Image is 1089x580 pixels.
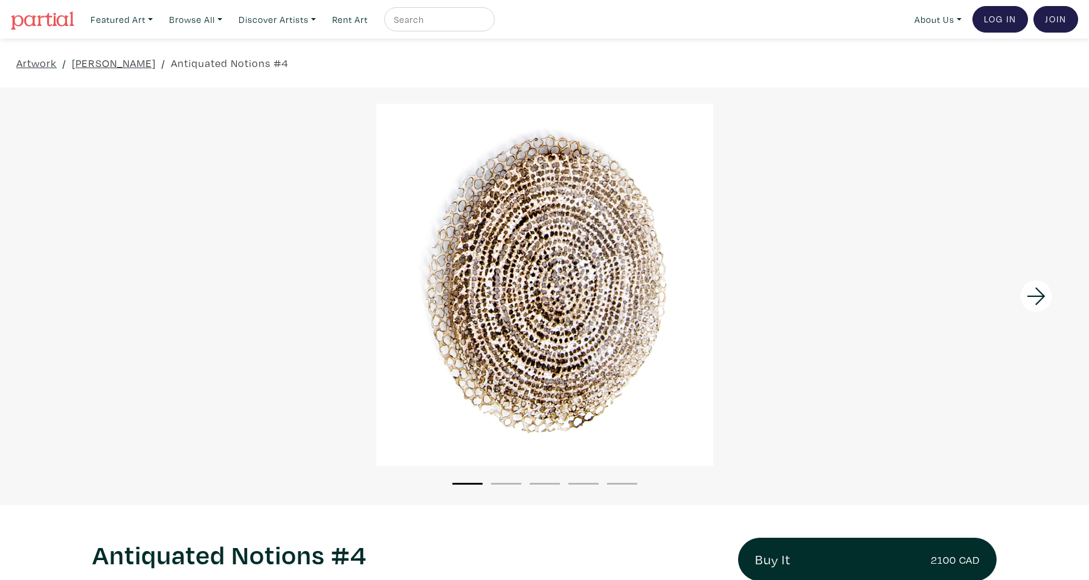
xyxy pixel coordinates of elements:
input: Search [393,12,483,27]
a: Artwork [16,55,57,71]
h1: Antiquated Notions #4 [92,538,720,570]
button: 2 of 5 [491,483,521,485]
button: 5 of 5 [607,483,637,485]
a: Antiquated Notions #4 [171,55,288,71]
a: Browse All [164,7,228,32]
span: / [161,55,165,71]
button: 4 of 5 [568,483,599,485]
a: [PERSON_NAME] [72,55,156,71]
a: About Us [909,7,967,32]
a: Featured Art [85,7,158,32]
button: 3 of 5 [530,483,560,485]
a: Log In [972,6,1028,33]
button: 1 of 5 [452,483,483,485]
small: 2100 CAD [931,552,980,568]
span: / [62,55,66,71]
a: Join [1033,6,1078,33]
a: Rent Art [327,7,373,32]
a: Discover Artists [233,7,321,32]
